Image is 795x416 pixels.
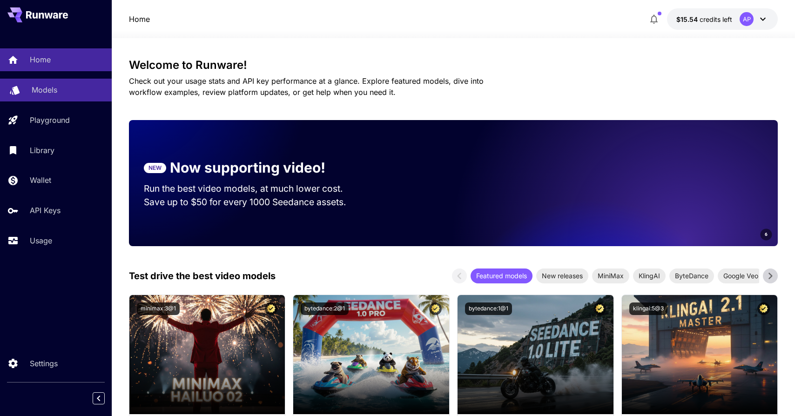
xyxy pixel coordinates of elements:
[170,157,325,178] p: Now supporting video!
[100,390,112,407] div: Collapse sidebar
[30,114,70,126] p: Playground
[536,268,588,283] div: New releases
[757,302,770,315] button: Certified Model – Vetted for best performance and includes a commercial license.
[471,268,532,283] div: Featured models
[30,174,51,186] p: Wallet
[536,271,588,281] span: New releases
[293,295,449,414] img: alt
[633,271,666,281] span: KlingAI
[129,295,285,414] img: alt
[622,295,778,414] img: alt
[137,302,180,315] button: minimax:3@1
[144,195,361,209] p: Save up to $50 for every 1000 Seedance assets.
[30,235,52,246] p: Usage
[93,392,105,404] button: Collapse sidebar
[629,302,667,315] button: klingai:5@3
[593,302,606,315] button: Certified Model – Vetted for best performance and includes a commercial license.
[129,13,150,25] a: Home
[669,271,714,281] span: ByteDance
[592,271,629,281] span: MiniMax
[700,15,732,23] span: credits left
[718,268,764,283] div: Google Veo
[30,54,51,65] p: Home
[740,12,754,26] div: AP
[129,13,150,25] nav: breadcrumb
[301,302,349,315] button: bytedance:2@1
[667,8,778,30] button: $15.53572AP
[669,268,714,283] div: ByteDance
[471,271,532,281] span: Featured models
[265,302,277,315] button: Certified Model – Vetted for best performance and includes a commercial license.
[129,59,778,72] h3: Welcome to Runware!
[458,295,613,414] img: alt
[633,268,666,283] div: KlingAI
[718,271,764,281] span: Google Veo
[676,14,732,24] div: $15.53572
[129,269,276,283] p: Test drive the best video models
[144,182,361,195] p: Run the best video models, at much lower cost.
[465,302,512,315] button: bytedance:1@1
[592,268,629,283] div: MiniMax
[765,231,768,238] span: 6
[676,15,700,23] span: $15.54
[30,205,61,216] p: API Keys
[32,84,57,95] p: Models
[429,302,442,315] button: Certified Model – Vetted for best performance and includes a commercial license.
[129,76,484,97] span: Check out your usage stats and API key performance at a glance. Explore featured models, dive int...
[30,358,58,369] p: Settings
[30,145,54,156] p: Library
